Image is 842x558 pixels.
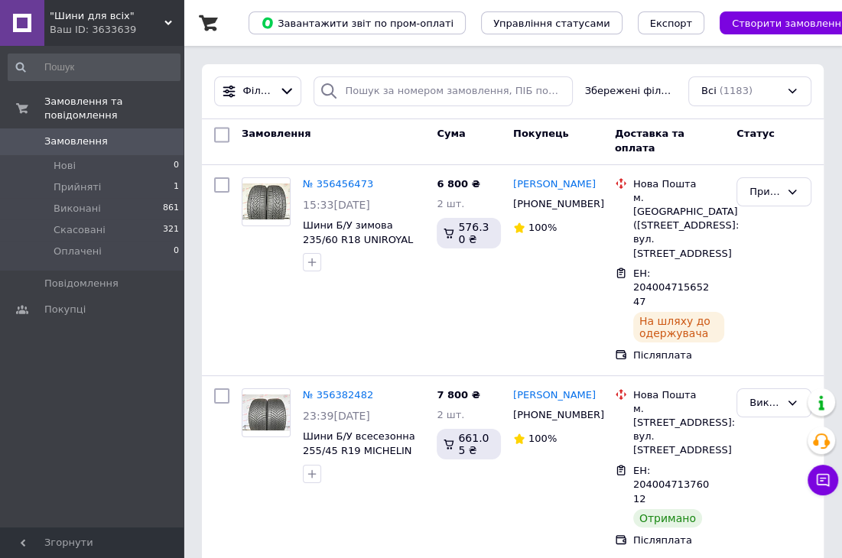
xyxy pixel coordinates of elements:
[528,433,557,444] span: 100%
[54,245,102,258] span: Оплачені
[303,178,373,190] a: № 356456473
[437,429,501,459] div: 661.05 ₴
[528,222,557,233] span: 100%
[174,180,179,194] span: 1
[242,183,290,219] img: Фото товару
[243,84,273,99] span: Фільтри
[633,312,724,342] div: На шляху до одержувача
[633,268,709,307] span: ЕН: 20400471565247
[303,219,413,259] a: Шини Б/У зимова 235/60 R18 UNIROYAL WINTEREXPERT 7mm
[720,85,753,96] span: (1183)
[493,18,610,29] span: Управління статусами
[437,128,465,140] span: Cума
[615,128,684,154] span: Доставка та оплата
[701,84,717,99] span: Всі
[513,177,596,192] a: [PERSON_NAME]
[249,11,466,34] button: Завантажити звіт по пром-оплаті
[638,11,705,34] button: Експорт
[633,402,724,458] div: м. [STREET_ADDRESS]: вул. [STREET_ADDRESS]
[633,509,702,527] div: Отримано
[510,194,592,214] div: [PHONE_NUMBER]
[749,184,780,200] div: Прийнято
[303,430,416,485] a: Шини Б/У всесезонна 255/45 R19 MICHELIN CROSS CLIMATE 2 SUV 5mm
[437,178,480,190] span: 6 800 ₴
[261,16,454,30] span: Завантажити звіт по пром-оплаті
[633,534,724,547] div: Післяплата
[54,159,76,173] span: Нові
[50,9,164,23] span: "Шини для всіх"
[44,277,119,290] span: Повідомлення
[44,135,108,148] span: Замовлення
[736,128,775,140] span: Статус
[510,405,592,425] div: [PHONE_NUMBER]
[54,223,106,237] span: Скасовані
[633,465,709,504] span: ЕН: 20400471376012
[633,177,724,191] div: Нова Пошта
[437,389,480,401] span: 7 800 ₴
[437,218,501,248] div: 576.30 ₴
[633,349,724,362] div: Післяплата
[44,95,184,122] span: Замовлення та повідомлення
[437,198,464,209] span: 2 шт.
[437,409,464,420] span: 2 шт.
[163,202,179,216] span: 861
[650,18,693,29] span: Експорт
[50,23,184,37] div: Ваш ID: 3633639
[242,177,291,226] a: Фото товару
[242,388,291,437] a: Фото товару
[54,180,101,194] span: Прийняті
[513,388,596,403] a: [PERSON_NAME]
[749,395,780,411] div: Виконано
[633,388,724,402] div: Нова Пошта
[303,389,373,401] a: № 356382482
[585,84,676,99] span: Збережені фільтри:
[242,394,290,430] img: Фото товару
[44,303,86,316] span: Покупці
[808,465,838,495] button: Чат з покупцем
[54,202,101,216] span: Виконані
[303,410,370,422] span: 23:39[DATE]
[303,199,370,211] span: 15:33[DATE]
[513,128,569,140] span: Покупець
[314,76,572,106] input: Пошук за номером замовлення, ПІБ покупця, номером телефону, Email, номером накладної
[242,128,310,140] span: Замовлення
[8,54,180,81] input: Пошук
[163,223,179,237] span: 321
[174,245,179,258] span: 0
[481,11,623,34] button: Управління статусами
[633,191,724,261] div: м. [GEOGRAPHIC_DATA] ([STREET_ADDRESS]: вул. [STREET_ADDRESS]
[174,159,179,173] span: 0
